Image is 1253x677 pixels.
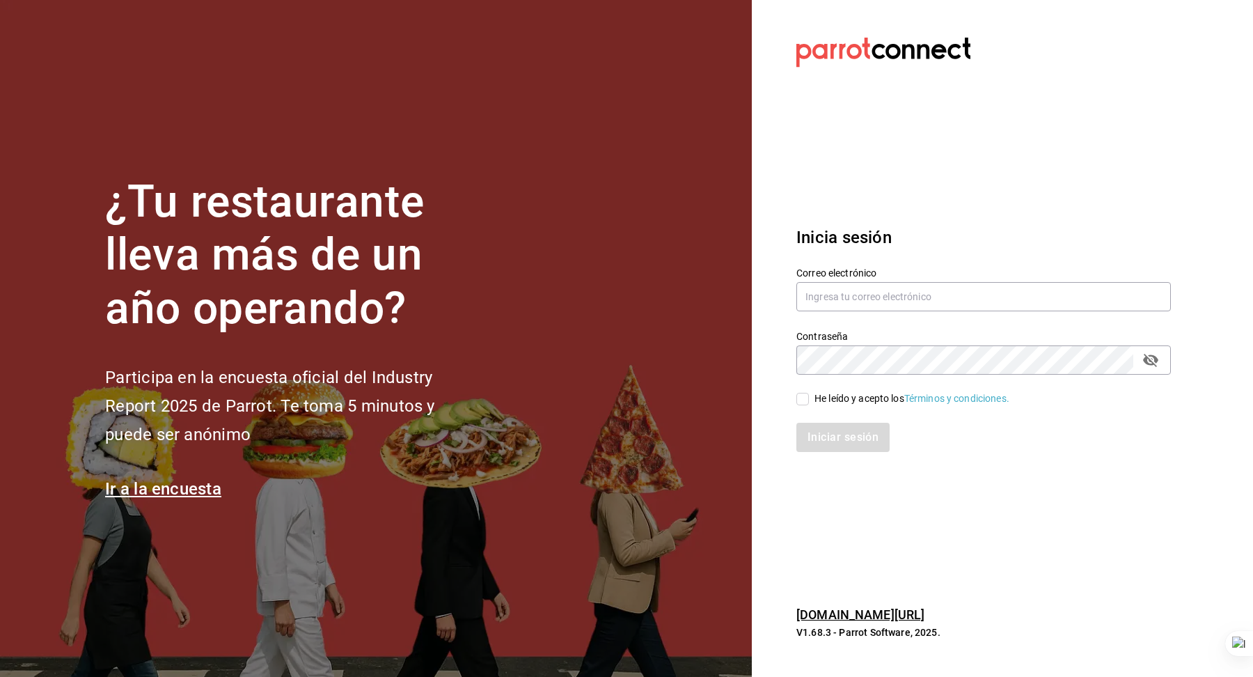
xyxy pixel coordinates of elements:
h1: ¿Tu restaurante lleva más de un año operando? [105,176,481,336]
p: V1.68.3 - Parrot Software, 2025. [796,625,1171,639]
h3: Inicia sesión [796,225,1171,250]
label: Correo electrónico [796,267,1171,277]
button: passwordField [1139,348,1163,372]
a: Términos y condiciones. [904,393,1009,404]
a: [DOMAIN_NAME][URL] [796,607,924,622]
a: Ir a la encuesta [105,479,221,499]
input: Ingresa tu correo electrónico [796,282,1171,311]
h2: Participa en la encuesta oficial del Industry Report 2025 de Parrot. Te toma 5 minutos y puede se... [105,364,481,449]
label: Contraseña [796,331,1171,341]
div: He leído y acepto los [814,391,1009,406]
